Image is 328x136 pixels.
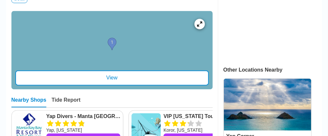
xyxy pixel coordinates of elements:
a: Yap Divers - Manta [GEOGRAPHIC_DATA] [46,113,121,120]
a: VIP [US_STATE] Tour [164,113,230,120]
a: entry mapView [11,11,213,90]
div: Koror, [US_STATE] [164,127,230,134]
div: View [15,71,209,86]
div: Tide Report [52,97,81,108]
iframe: Sign in with Google Dialog [194,7,321,95]
div: Nearby Shops [11,97,47,108]
div: Yap, [US_STATE] [46,127,121,134]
